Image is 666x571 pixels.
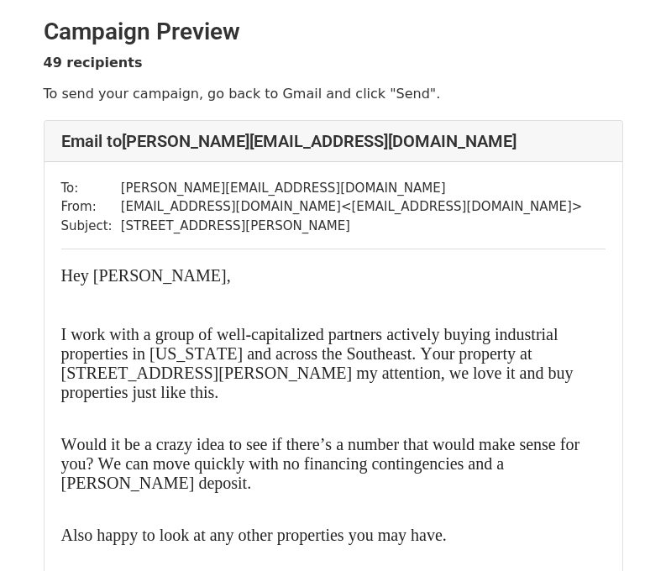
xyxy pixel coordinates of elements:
td: Subject: [61,217,121,236]
td: From: [61,197,121,217]
td: [STREET_ADDRESS][PERSON_NAME] [121,217,583,236]
td: To: [61,179,121,198]
span: Would it be a crazy idea to see if there’s a number that would make sense for you? We can move qu... [61,435,580,492]
strong: 49 recipients [44,55,143,71]
span: Hey [PERSON_NAME], [61,266,231,285]
h4: Email to [PERSON_NAME][EMAIL_ADDRESS][DOMAIN_NAME] [61,131,606,151]
h2: Campaign Preview [44,18,623,46]
span: Also happy to look at any other properties you may have. [61,526,447,544]
span: I work with a group of well-capitalized partners actively buying industrial properties in [US_STA... [61,325,574,401]
td: [EMAIL_ADDRESS][DOMAIN_NAME] < [EMAIL_ADDRESS][DOMAIN_NAME] > [121,197,583,217]
td: [PERSON_NAME][EMAIL_ADDRESS][DOMAIN_NAME] [121,179,583,198]
p: To send your campaign, go back to Gmail and click "Send". [44,85,623,102]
